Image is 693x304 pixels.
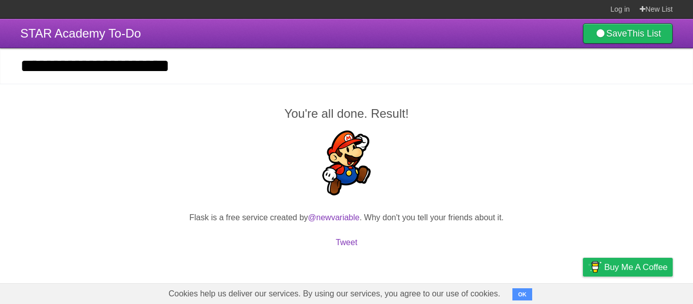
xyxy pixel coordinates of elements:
a: Buy me a coffee [583,258,673,277]
span: Cookies help us deliver our services. By using our services, you agree to our use of cookies. [158,284,510,304]
span: Buy me a coffee [604,258,668,276]
a: Tweet [336,238,358,247]
b: This List [627,28,661,39]
a: SaveThis List [583,23,673,44]
h2: You're all done. Result! [20,105,673,123]
img: Super Mario [314,130,379,195]
p: Flask is a free service created by . Why don't you tell your friends about it. [20,212,673,224]
img: Buy me a coffee [588,258,602,276]
span: STAR Academy To-Do [20,26,141,40]
button: OK [512,288,532,300]
a: @newvariable [308,213,360,222]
